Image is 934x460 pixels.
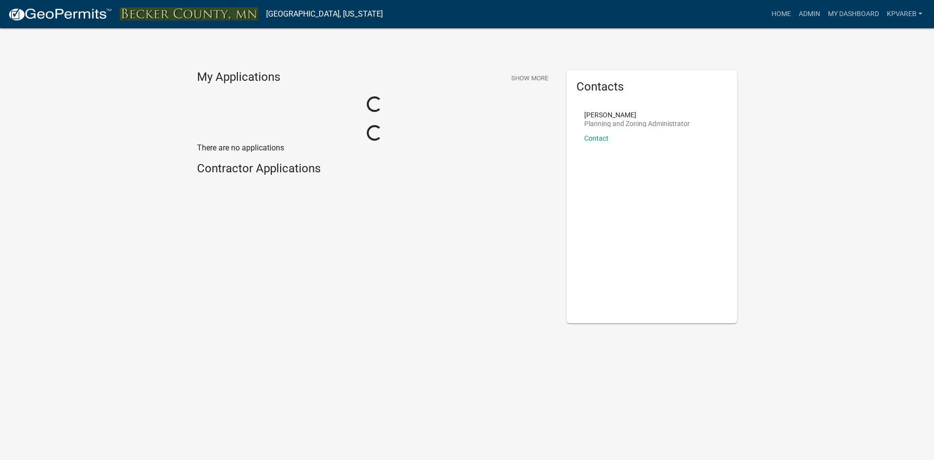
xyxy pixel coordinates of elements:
wm-workflow-list-section: Contractor Applications [197,162,552,180]
a: Admin [795,5,824,23]
a: Contact [584,134,609,142]
img: Becker County, Minnesota [120,7,258,20]
a: kpvareb [883,5,926,23]
p: Planning and Zoning Administrator [584,120,690,127]
h4: My Applications [197,70,280,85]
button: Show More [507,70,552,86]
a: [GEOGRAPHIC_DATA], [US_STATE] [266,6,383,22]
a: My Dashboard [824,5,883,23]
h4: Contractor Applications [197,162,552,176]
p: [PERSON_NAME] [584,111,690,118]
p: There are no applications [197,142,552,154]
h5: Contacts [576,80,727,94]
a: Home [768,5,795,23]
